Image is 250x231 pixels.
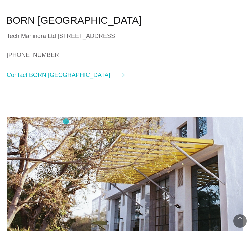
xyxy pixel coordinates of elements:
h2: BORN [GEOGRAPHIC_DATA] [6,14,141,27]
button: Back to Top [233,214,247,228]
div: Tech Mahindra Ltd [STREET_ADDRESS] [7,31,141,41]
a: [PHONE_NUMBER] [7,50,141,60]
a: Contact BORN [GEOGRAPHIC_DATA] [7,70,125,80]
